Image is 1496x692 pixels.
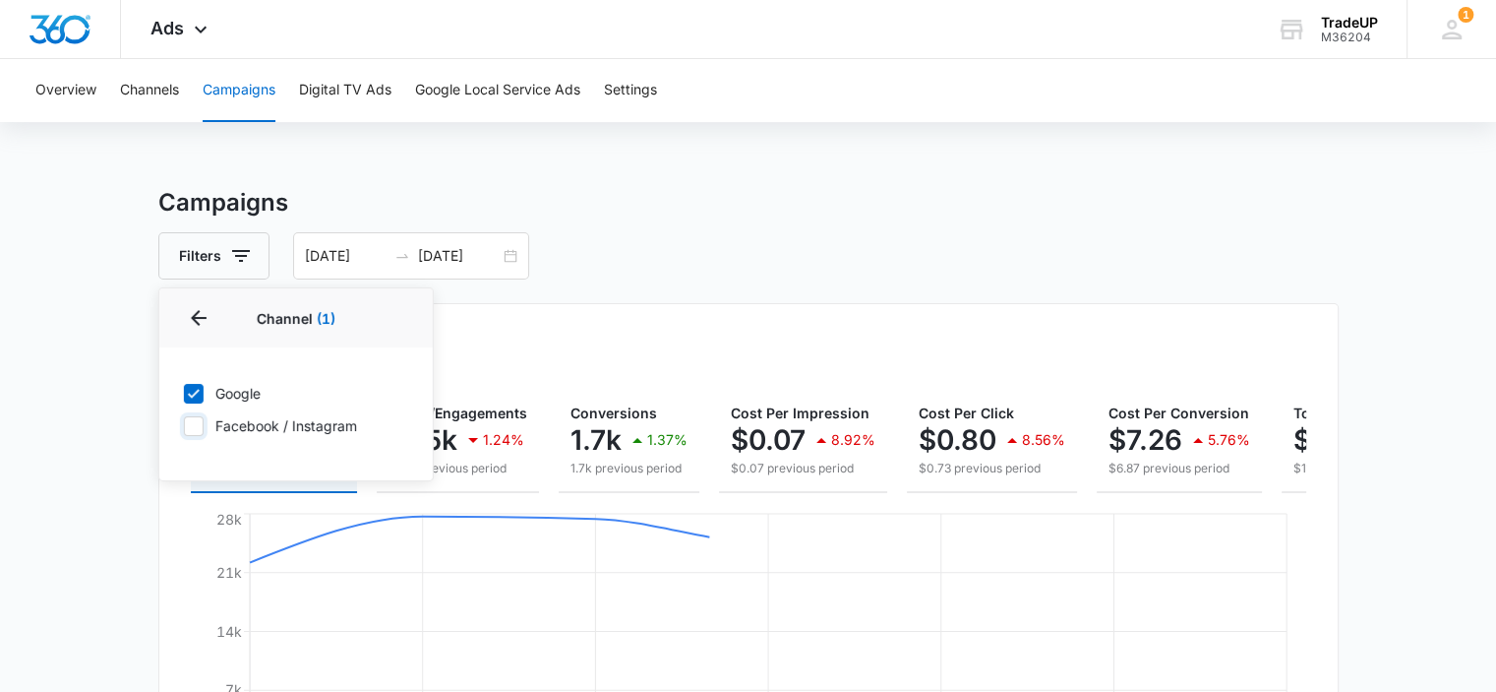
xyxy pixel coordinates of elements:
[203,59,275,122] button: Campaigns
[1293,405,1374,421] span: Total Spend
[216,622,242,639] tspan: 14k
[317,310,335,327] span: (1)
[731,460,875,477] p: $0.07 previous period
[158,185,1339,220] h3: Campaigns
[1458,7,1473,23] span: 1
[415,59,580,122] button: Google Local Service Ads
[394,248,410,264] span: swap-right
[570,424,622,456] p: 1.7k
[919,405,1014,421] span: Cost Per Click
[120,59,179,122] button: Channels
[150,18,184,38] span: Ads
[831,433,875,447] p: 8.92%
[418,245,500,267] input: End date
[1108,405,1249,421] span: Cost Per Conversion
[216,510,242,527] tspan: 28k
[570,405,657,421] span: Conversions
[1208,433,1250,447] p: 5.76%
[305,245,387,267] input: Start date
[1108,424,1182,456] p: $7.26
[216,564,242,581] tspan: 21k
[394,248,410,264] span: to
[183,302,214,334] button: Back
[389,460,527,477] p: 15.7k previous period
[299,59,391,122] button: Digital TV Ads
[183,415,409,436] label: Facebook / Instagram
[919,424,996,456] p: $0.80
[158,232,269,280] button: Filters
[604,59,657,122] button: Settings
[1321,31,1378,44] div: account id
[483,433,524,447] p: 1.24%
[731,405,869,421] span: Cost Per Impression
[1458,7,1473,23] div: notifications count
[1022,433,1065,447] p: 8.56%
[183,308,409,329] p: Channel
[731,424,806,456] p: $0.07
[647,433,688,447] p: 1.37%
[919,460,1065,477] p: $0.73 previous period
[570,460,688,477] p: 1.7k previous period
[183,383,409,404] label: Google
[1321,15,1378,31] div: account name
[389,405,527,421] span: Clicks/Engagements
[1293,424,1444,456] p: $12,340.00
[35,59,96,122] button: Overview
[1108,460,1250,477] p: $6.87 previous period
